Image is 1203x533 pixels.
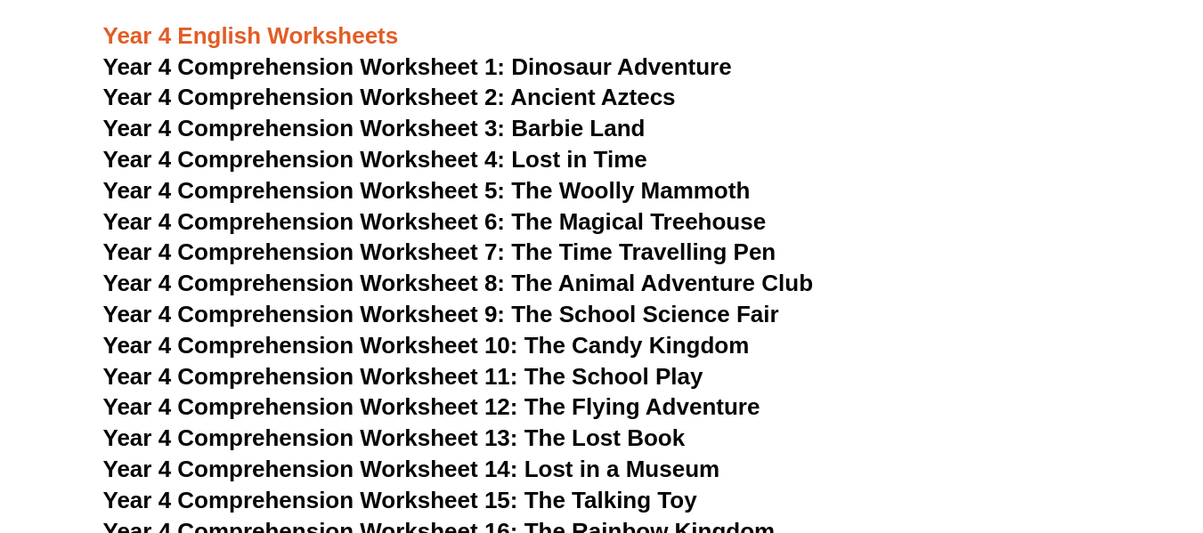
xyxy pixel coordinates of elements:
[103,177,751,204] a: Year 4 Comprehension Worksheet 5: The Woolly Mammoth
[103,270,814,296] a: Year 4 Comprehension Worksheet 8: The Animal Adventure Club
[511,53,731,80] span: Dinosaur Adventure
[103,84,676,110] a: Year 4 Comprehension Worksheet 2: Ancient Aztecs
[103,238,776,265] a: Year 4 Comprehension Worksheet 7: The Time Travelling Pen
[103,53,732,80] a: Year 4 Comprehension Worksheet 1: Dinosaur Adventure
[103,456,720,482] a: Year 4 Comprehension Worksheet 14: Lost in a Museum
[103,393,760,420] a: Year 4 Comprehension Worksheet 12: The Flying Adventure
[103,487,697,513] a: Year 4 Comprehension Worksheet 15: The Talking Toy
[103,146,647,173] a: Year 4 Comprehension Worksheet 4: Lost in Time
[103,115,646,141] a: Year 4 Comprehension Worksheet 3: Barbie Land
[103,208,767,235] a: Year 4 Comprehension Worksheet 6: The Magical Treehouse
[103,363,703,390] a: Year 4 Comprehension Worksheet 11: The School Play
[103,424,686,451] a: Year 4 Comprehension Worksheet 13: The Lost Book
[906,332,1203,533] iframe: Chat Widget
[103,332,750,359] a: Year 4 Comprehension Worksheet 10: The Candy Kingdom
[103,301,779,327] a: Year 4 Comprehension Worksheet 9: The School Science Fair
[103,53,506,80] span: Year 4 Comprehension Worksheet 1:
